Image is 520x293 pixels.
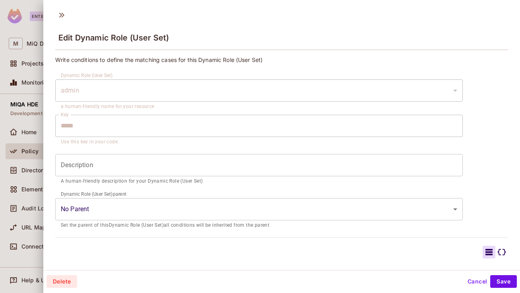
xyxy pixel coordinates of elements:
p: Use this key in your code. [61,138,457,146]
label: Dynamic Role (User Set) parent [61,191,126,197]
button: Delete [46,275,77,288]
p: Set the parent of this Dynamic Role (User Set) all conditions will be inherited from the parent [61,222,457,229]
p: Write conditions to define the matching cases for this Dynamic Role (User Set) [55,56,508,64]
span: Edit Dynamic Role (User Set) [58,33,169,42]
button: Save [490,275,517,288]
p: a human-friendly name for your resource [61,103,457,111]
label: Dynamic Role (User Set) [61,72,113,79]
label: Key [61,111,69,118]
div: Without label [55,79,463,102]
button: Cancel [464,275,490,288]
div: Without label [55,198,463,220]
p: A human-friendly description for your Dynamic Role (User Set) [61,177,457,185]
